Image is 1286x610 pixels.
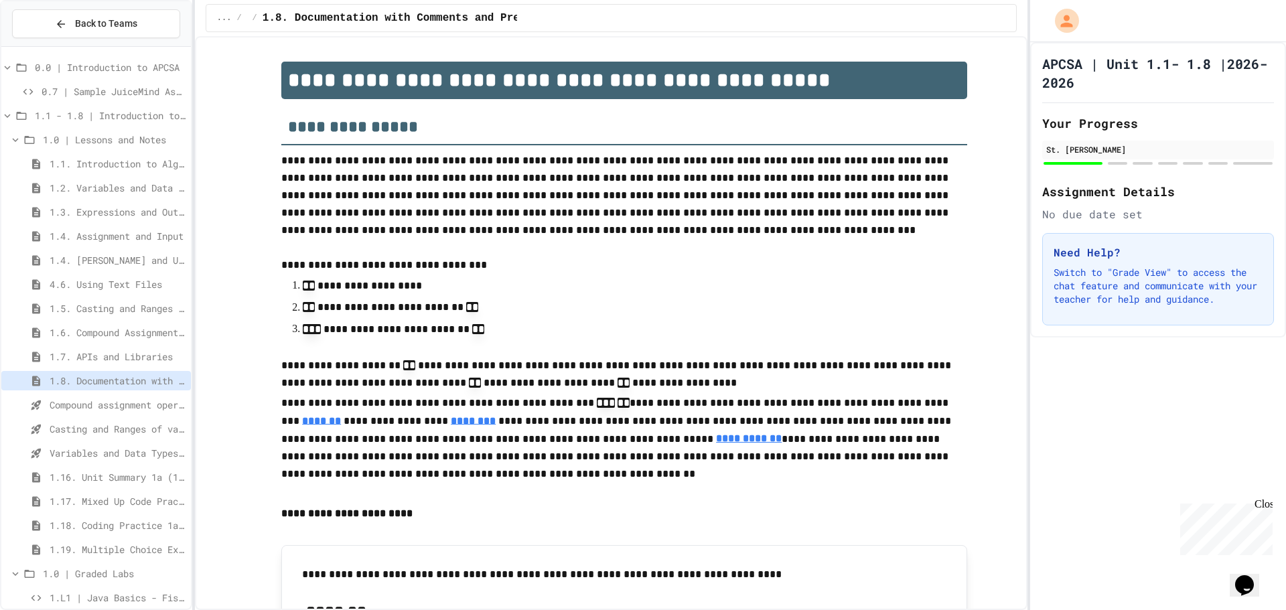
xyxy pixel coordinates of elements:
[35,108,186,123] span: 1.1 - 1.8 | Introduction to Java
[263,10,584,26] span: 1.8. Documentation with Comments and Preconditions
[50,494,186,508] span: 1.17. Mixed Up Code Practice 1.1-1.6
[1041,5,1082,36] div: My Account
[50,277,186,291] span: 4.6. Using Text Files
[1042,182,1274,201] h2: Assignment Details
[50,325,186,339] span: 1.6. Compound Assignment Operators
[50,398,186,412] span: Compound assignment operators - Quiz
[43,133,186,147] span: 1.0 | Lessons and Notes
[50,470,186,484] span: 1.16. Unit Summary 1a (1.1-1.6)
[1046,143,1270,155] div: St. [PERSON_NAME]
[50,253,186,267] span: 1.4. [PERSON_NAME] and User Input
[35,60,186,74] span: 0.0 | Introduction to APCSA
[50,446,186,460] span: Variables and Data Types - Quiz
[50,422,186,436] span: Casting and Ranges of variables - Quiz
[1230,556,1273,597] iframe: chat widget
[1042,206,1274,222] div: No due date set
[50,229,186,243] span: 1.4. Assignment and Input
[75,17,137,31] span: Back to Teams
[50,205,186,219] span: 1.3. Expressions and Output [New]
[1054,266,1263,306] p: Switch to "Grade View" to access the chat feature and communicate with your teacher for help and ...
[1042,114,1274,133] h2: Your Progress
[50,301,186,315] span: 1.5. Casting and Ranges of Values
[50,374,186,388] span: 1.8. Documentation with Comments and Preconditions
[236,13,241,23] span: /
[217,13,232,23] span: ...
[1042,54,1274,92] h1: APCSA | Unit 1.1- 1.8 |2026-2026
[1054,244,1263,260] h3: Need Help?
[50,181,186,195] span: 1.2. Variables and Data Types
[50,518,186,532] span: 1.18. Coding Practice 1a (1.1-1.6)
[42,84,186,98] span: 0.7 | Sample JuiceMind Assignment - [GEOGRAPHIC_DATA]
[253,13,257,23] span: /
[50,350,186,364] span: 1.7. APIs and Libraries
[5,5,92,85] div: Chat with us now!Close
[43,566,186,581] span: 1.0 | Graded Labs
[1175,498,1273,555] iframe: chat widget
[50,157,186,171] span: 1.1. Introduction to Algorithms, Programming, and Compilers
[50,591,186,605] span: 1.L1 | Java Basics - Fish Lab
[12,9,180,38] button: Back to Teams
[50,542,186,556] span: 1.19. Multiple Choice Exercises for Unit 1a (1.1-1.6)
